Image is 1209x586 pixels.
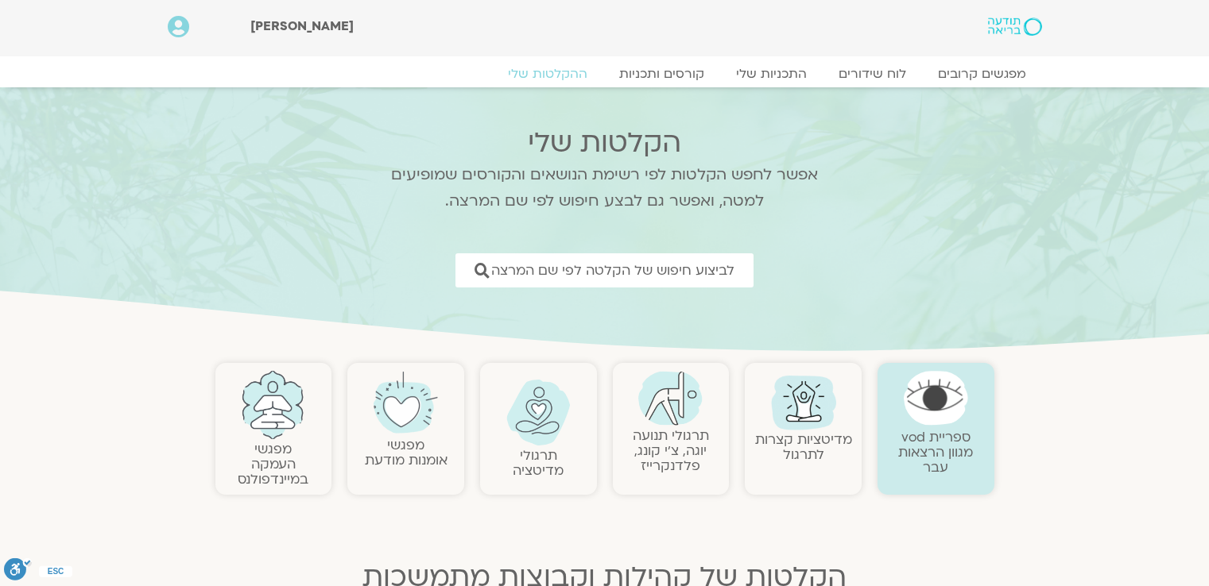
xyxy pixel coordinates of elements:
span: לביצוע חיפוש של הקלטה לפי שם המרצה [491,263,734,278]
a: ההקלטות שלי [492,66,603,82]
a: תרגולי תנועהיוגה, צ׳י קונג, פלדנקרייז [633,426,709,475]
a: לוח שידורים [823,66,922,82]
a: מפגשיאומנות מודעת [365,436,448,469]
a: מפגשים קרובים [922,66,1042,82]
p: אפשר לחפש הקלטות לפי רשימת הנושאים והקורסים שמופיעים למטה, ואפשר גם לבצע חיפוש לפי שם המרצה. [370,162,839,214]
a: תרגולימדיטציה [513,446,564,480]
h2: הקלטות שלי [370,127,839,159]
span: [PERSON_NAME] [250,17,354,35]
a: מפגשיהעמקה במיינדפולנס [238,440,308,488]
a: התכניות שלי [720,66,823,82]
a: ספריית vodמגוון הרצאות עבר [898,428,973,476]
a: קורסים ותכניות [603,66,720,82]
nav: Menu [168,66,1042,82]
a: מדיטציות קצרות לתרגול [755,430,852,464]
a: לביצוע חיפוש של הקלטה לפי שם המרצה [455,253,754,287]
